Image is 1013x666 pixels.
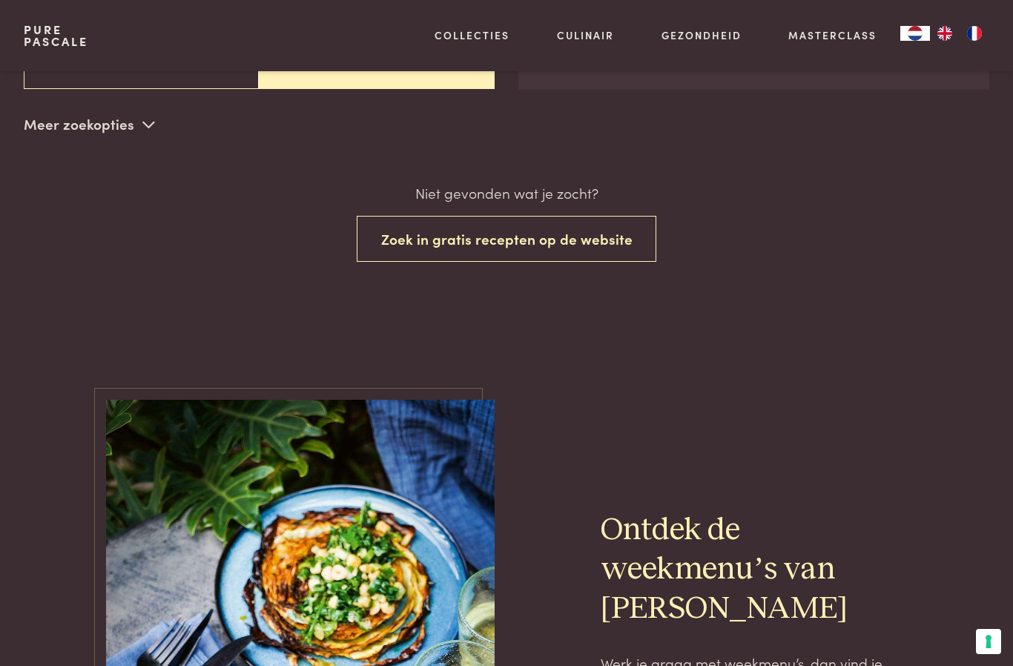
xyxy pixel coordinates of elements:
[976,629,1001,654] button: Uw voorkeuren voor toestemming voor trackingtechnologieën
[24,113,155,136] p: Meer zoekopties
[900,26,989,41] aside: Language selected: Nederlands
[601,511,907,629] h2: Ontdek de weekmenu’s van [PERSON_NAME]
[960,26,989,41] a: FR
[357,216,657,263] button: Zoek in gratis recepten op de website
[415,182,598,204] p: Niet gevonden wat je zocht?
[930,26,960,41] a: EN
[24,24,88,47] a: PurePascale
[435,27,509,43] a: Collecties
[900,26,930,41] a: NL
[900,26,930,41] div: Language
[930,26,989,41] ul: Language list
[661,27,742,43] a: Gezondheid
[788,27,877,43] a: Masterclass
[557,27,614,43] a: Culinair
